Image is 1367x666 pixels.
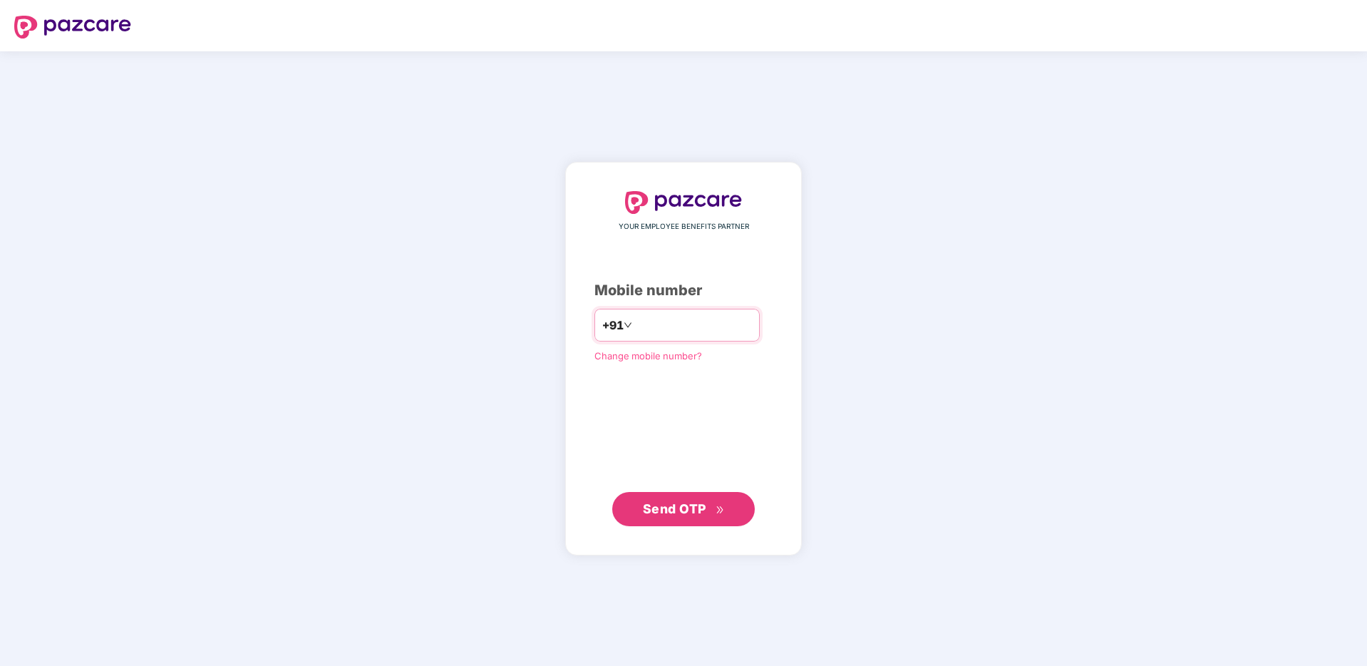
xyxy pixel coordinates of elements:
[619,221,749,232] span: YOUR EMPLOYEE BENEFITS PARTNER
[643,501,706,516] span: Send OTP
[612,492,755,526] button: Send OTPdouble-right
[716,506,725,515] span: double-right
[602,317,624,334] span: +91
[625,191,742,214] img: logo
[594,280,773,302] div: Mobile number
[594,350,702,362] a: Change mobile number?
[14,16,131,39] img: logo
[624,321,632,329] span: down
